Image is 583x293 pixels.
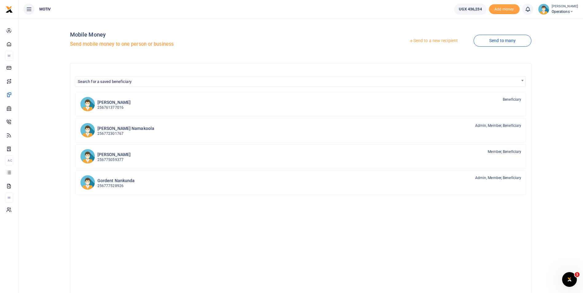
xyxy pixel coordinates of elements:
[97,126,154,131] h6: [PERSON_NAME] Namakoola
[75,144,526,169] a: DK [PERSON_NAME] 256775059377 Member, Beneficiary
[503,97,521,102] span: Beneficiary
[489,4,520,14] span: Add money
[575,272,580,277] span: 1
[6,7,13,11] a: logo-small logo-large logo-large
[70,41,298,47] h5: Send mobile money to one person or business
[97,183,135,189] p: 256777528926
[97,152,131,157] h6: [PERSON_NAME]
[97,178,135,183] h6: Gordent Nankunda
[97,100,131,105] h6: [PERSON_NAME]
[552,4,578,9] small: [PERSON_NAME]
[5,155,13,166] li: Ac
[97,131,154,137] p: 256772301767
[80,175,95,190] img: GN
[538,4,549,15] img: profile-user
[78,79,132,84] span: Search for a saved beneficiary
[6,6,13,13] img: logo-small
[97,157,131,163] p: 256775059377
[37,6,53,12] span: MOTIV
[75,76,526,87] span: Search for a saved beneficiary
[552,9,578,14] span: Operations
[475,123,522,128] span: Admin, Member, Beneficiary
[75,92,526,116] a: DN [PERSON_NAME] 256761377016 Beneficiary
[489,4,520,14] li: Toup your wallet
[459,6,482,12] span: UGX 436,234
[474,35,531,47] a: Send to many
[80,123,95,138] img: JN
[75,76,526,86] span: Search for a saved beneficiary
[454,4,486,15] a: UGX 436,234
[75,170,526,195] a: GN Gordent Nankunda 256777528926 Admin, Member, Beneficiary
[393,35,474,46] a: Send to a new recipient
[452,4,489,15] li: Wallet ballance
[489,6,520,11] a: Add money
[80,97,95,111] img: DN
[70,31,298,38] h4: Mobile Money
[488,149,521,154] span: Member, Beneficiary
[80,149,95,164] img: DK
[97,105,131,111] p: 256761377016
[538,4,578,15] a: profile-user [PERSON_NAME] Operations
[475,175,522,181] span: Admin, Member, Beneficiary
[75,118,526,143] a: JN [PERSON_NAME] Namakoola 256772301767 Admin, Member, Beneficiary
[5,193,13,203] li: M
[5,51,13,61] li: M
[562,272,577,287] iframe: Intercom live chat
